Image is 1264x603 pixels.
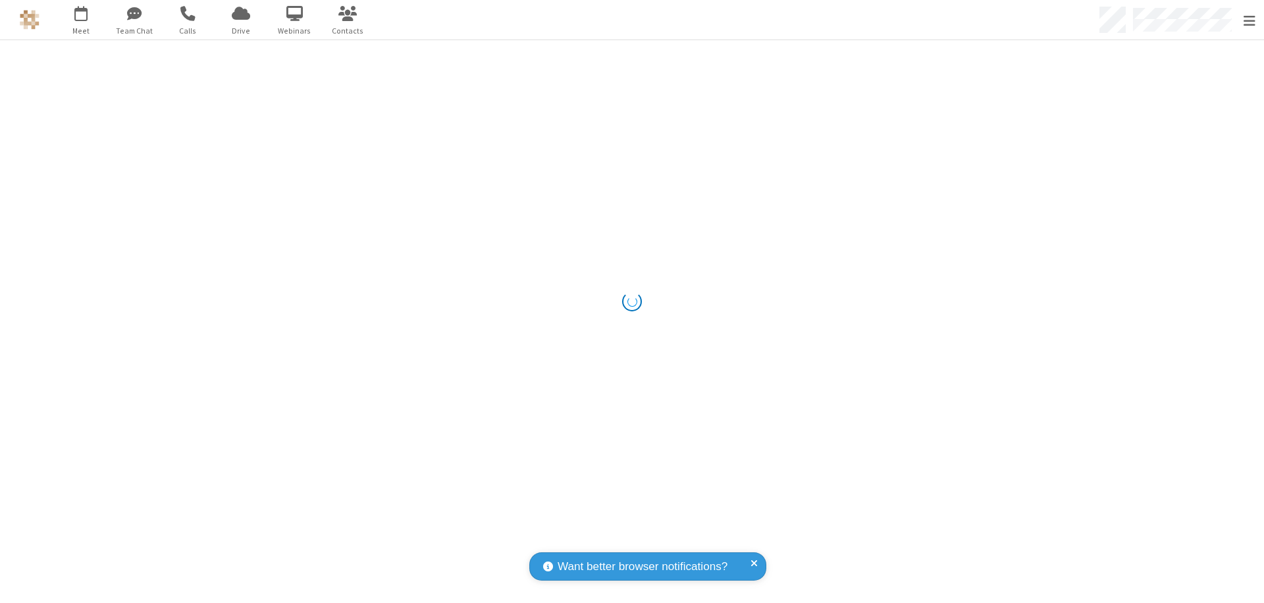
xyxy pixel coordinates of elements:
span: Contacts [323,25,373,37]
span: Team Chat [110,25,159,37]
img: QA Selenium DO NOT DELETE OR CHANGE [20,10,39,30]
span: Webinars [270,25,319,37]
span: Drive [217,25,266,37]
span: Want better browser notifications? [558,558,727,575]
span: Calls [163,25,213,37]
span: Meet [57,25,106,37]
